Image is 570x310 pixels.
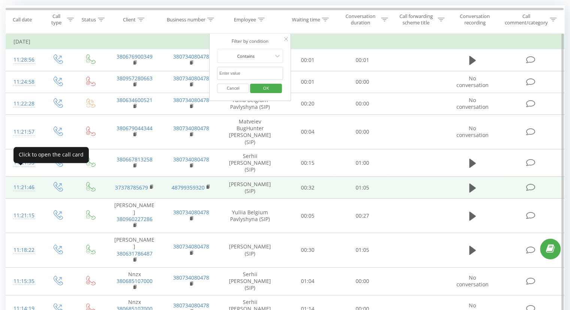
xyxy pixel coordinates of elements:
a: 380667813258 [117,156,153,163]
td: 01:00 [335,149,389,177]
td: [PERSON_NAME] (SIP) [220,177,281,199]
div: Conversation duration [342,13,379,26]
a: 380734080478 [173,75,209,82]
div: Call type [47,13,65,26]
td: 00:15 [281,149,335,177]
td: 00:05 [281,199,335,233]
button: Cancel [217,84,249,93]
a: 380631786487 [117,250,153,257]
span: No conversation [456,125,489,138]
div: Click to open the call card [13,147,89,163]
span: No conversation [456,75,489,89]
td: 00:32 [281,177,335,199]
td: Yuliia Belgium Pavlyshyna (SIP) [220,93,281,114]
td: 00:00 [335,71,389,93]
td: [DATE] [6,34,564,49]
td: 00:01 [281,71,335,93]
div: 11:18:22 [13,243,33,257]
td: Serhii [PERSON_NAME] (SIP) [220,267,281,295]
a: 380734080478 [173,302,209,309]
div: 11:21:46 [13,180,33,195]
td: 00:00 [335,114,389,149]
div: Call forwarding scheme title [396,13,436,26]
button: OK [250,84,282,93]
div: Business number [167,17,205,23]
td: Yuliia Belgium Pavlyshyna (SIP) [220,199,281,233]
td: 00:27 [335,199,389,233]
a: 37378785679 [115,184,148,191]
div: Waiting time [292,17,320,23]
a: 380960227286 [117,215,153,223]
span: No conversation [456,96,489,110]
td: 00:01 [335,49,389,71]
a: 380676900349 [117,53,153,60]
div: Conversation recording [453,13,497,26]
td: 00:20 [281,93,335,114]
td: 00:00 [335,267,389,295]
a: 380734080478 [173,96,209,104]
div: Client [123,17,136,23]
td: 00:30 [281,233,335,268]
div: 11:21:15 [13,208,33,223]
td: [PERSON_NAME] (SIP) [220,233,281,268]
div: Call comment/category [504,13,548,26]
div: 11:21:57 [13,125,33,139]
div: 11:24:58 [13,75,33,89]
a: 48799359320 [172,184,205,191]
td: Serhii [PERSON_NAME] (SIP) [220,149,281,177]
a: 380734080478 [173,125,209,132]
td: 01:05 [335,233,389,268]
td: [PERSON_NAME] [106,233,163,268]
a: 380734080478 [173,274,209,281]
div: 11:28:56 [13,53,33,67]
td: 00:01 [281,49,335,71]
a: 380957280663 [117,75,153,82]
div: Status [82,17,96,23]
td: 01:04 [281,267,335,295]
div: 11:22:28 [13,96,33,111]
span: OK [256,82,277,94]
a: 380734080478 [173,209,209,216]
a: 380734080478 [173,156,209,163]
a: 380685107000 [117,277,153,284]
a: 380734080478 [173,243,209,250]
td: Nnzx [106,267,163,295]
td: 00:00 [335,93,389,114]
div: Filter by condition [217,38,283,45]
input: Enter value [217,67,283,80]
td: [PERSON_NAME] [106,199,163,233]
span: No conversation [456,274,489,288]
div: 11:15:35 [13,274,33,289]
a: 380679044344 [117,125,153,132]
a: 380634600521 [117,96,153,104]
div: Call date [13,17,32,23]
td: Matveiev BugHunter [PERSON_NAME] (SIP) [220,114,281,149]
td: 01:05 [335,177,389,199]
td: 00:04 [281,114,335,149]
a: 380734080478 [173,53,209,60]
div: Employee [234,17,256,23]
